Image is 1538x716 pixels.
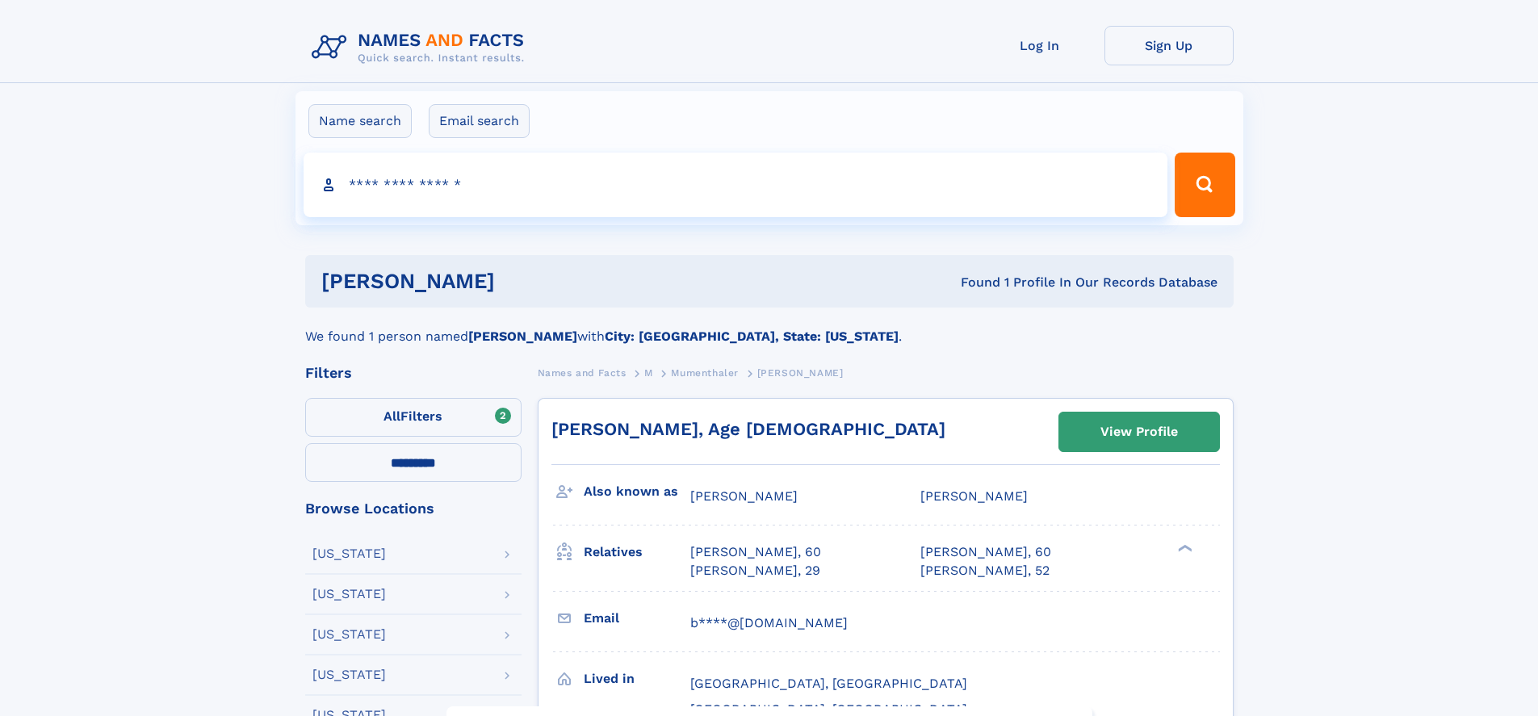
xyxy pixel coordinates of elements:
[644,367,653,379] span: M
[690,488,798,504] span: [PERSON_NAME]
[1100,413,1178,450] div: View Profile
[690,543,821,561] a: [PERSON_NAME], 60
[920,543,1051,561] a: [PERSON_NAME], 60
[1175,153,1234,217] button: Search Button
[1174,543,1193,554] div: ❯
[321,271,728,291] h1: [PERSON_NAME]
[757,367,844,379] span: [PERSON_NAME]
[538,362,627,383] a: Names and Facts
[975,26,1104,65] a: Log In
[671,367,739,379] span: Mumenthaler
[429,104,530,138] label: Email search
[305,26,538,69] img: Logo Names and Facts
[304,153,1168,217] input: search input
[1104,26,1234,65] a: Sign Up
[584,665,690,693] h3: Lived in
[671,362,739,383] a: Mumenthaler
[584,478,690,505] h3: Also known as
[312,628,386,641] div: [US_STATE]
[305,501,522,516] div: Browse Locations
[312,547,386,560] div: [US_STATE]
[1059,412,1219,451] a: View Profile
[690,676,967,691] span: [GEOGRAPHIC_DATA], [GEOGRAPHIC_DATA]
[920,562,1050,580] a: [PERSON_NAME], 52
[383,408,400,424] span: All
[644,362,653,383] a: M
[727,274,1217,291] div: Found 1 Profile In Our Records Database
[468,329,577,344] b: [PERSON_NAME]
[920,488,1028,504] span: [PERSON_NAME]
[312,588,386,601] div: [US_STATE]
[305,308,1234,346] div: We found 1 person named with .
[584,538,690,566] h3: Relatives
[584,605,690,632] h3: Email
[308,104,412,138] label: Name search
[312,668,386,681] div: [US_STATE]
[551,419,945,439] a: [PERSON_NAME], Age [DEMOGRAPHIC_DATA]
[605,329,899,344] b: City: [GEOGRAPHIC_DATA], State: [US_STATE]
[690,562,820,580] a: [PERSON_NAME], 29
[305,366,522,380] div: Filters
[305,398,522,437] label: Filters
